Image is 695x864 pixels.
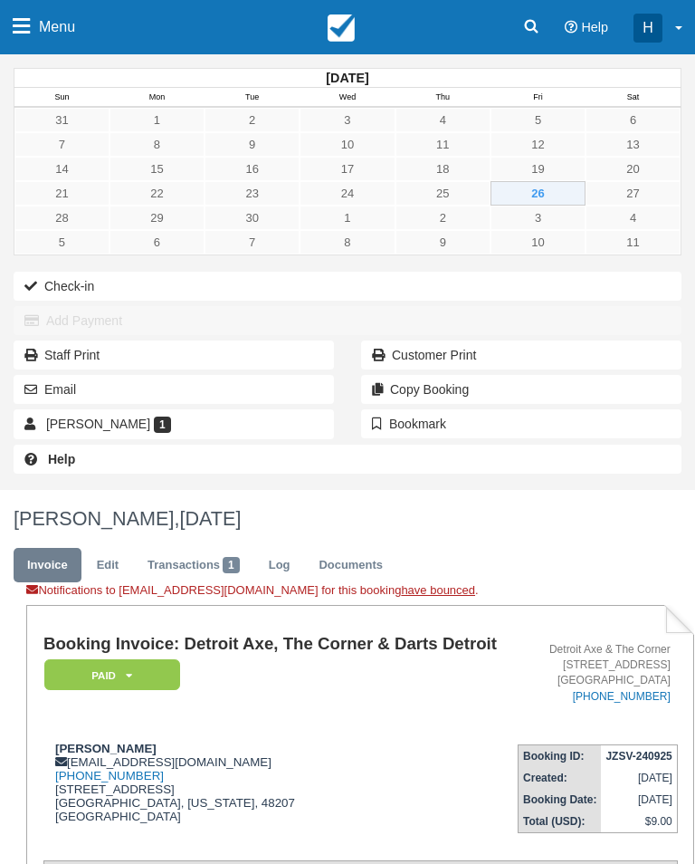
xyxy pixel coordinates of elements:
a: 2 [205,108,300,132]
th: Fri [490,88,586,108]
a: 22 [109,181,205,206]
address: Detroit Axe & The Corner [STREET_ADDRESS] [GEOGRAPHIC_DATA] [519,642,671,705]
th: Thu [395,88,490,108]
a: 5 [14,230,109,254]
a: 28 [14,206,109,230]
a: 20 [586,157,681,181]
a: 17 [300,157,395,181]
a: 10 [300,132,395,157]
th: Booking ID: [519,744,602,767]
div: H [633,14,662,43]
button: Check-in [14,272,681,301]
button: Copy Booking [361,375,681,404]
a: 7 [14,132,109,157]
a: 8 [109,132,205,157]
a: [PERSON_NAME] 1 [14,409,334,438]
a: 11 [395,132,490,157]
a: [PHONE_NUMBER] [573,690,671,703]
strong: [DATE] [326,71,368,85]
a: 19 [490,157,586,181]
th: Booking Date: [519,789,602,811]
span: 1 [223,557,240,573]
em: Paid [44,659,180,691]
a: Paid [43,658,174,692]
th: Total (USD): [519,811,602,833]
td: [DATE] [601,789,677,811]
th: Sun [14,88,109,108]
a: 23 [205,181,300,206]
button: Bookmark [361,409,681,438]
td: $9.00 [601,811,677,833]
a: 10 [490,230,586,254]
div: [EMAIL_ADDRESS][DOMAIN_NAME] [STREET_ADDRESS] [GEOGRAPHIC_DATA], [US_STATE], 48207 [GEOGRAPHIC_DATA] [43,742,512,846]
a: 1 [300,206,395,230]
a: Log [255,548,304,583]
a: Edit [83,548,132,583]
a: 3 [300,108,395,132]
a: 24 [300,181,395,206]
button: Email [14,375,334,404]
a: Help [14,445,681,474]
a: Documents [305,548,396,583]
th: Wed [300,88,395,108]
th: Created: [519,767,602,789]
a: Transactions1 [134,548,253,583]
a: 12 [490,132,586,157]
a: 9 [395,230,490,254]
a: Staff Print [14,341,334,370]
a: 6 [109,230,205,254]
th: Sat [586,88,681,108]
i: Help [565,21,577,34]
strong: JZSV-240925 [605,750,671,763]
a: 4 [395,108,490,132]
a: 21 [14,181,109,206]
a: 7 [205,230,300,254]
a: 30 [205,206,300,230]
a: 14 [14,157,109,181]
b: Help [48,452,75,466]
td: [DATE] [601,767,677,789]
span: Help [581,20,608,34]
a: 8 [300,230,395,254]
a: 18 [395,157,490,181]
a: have bounced [401,583,475,597]
a: 1 [109,108,205,132]
a: 29 [109,206,205,230]
a: 27 [586,181,681,206]
a: Invoice [14,548,81,583]
a: 4 [586,206,681,230]
a: 9 [205,132,300,157]
a: 6 [586,108,681,132]
a: 2 [395,206,490,230]
h1: Booking Invoice: Detroit Axe, The Corner & Darts Detroit [43,635,512,654]
strong: [PERSON_NAME] [55,742,157,755]
a: 11 [586,230,681,254]
a: 15 [109,157,205,181]
span: [PERSON_NAME] [46,417,150,431]
img: checkfront-main-nav-mini-logo.png [328,14,355,42]
a: 13 [586,132,681,157]
div: Notifications to [EMAIL_ADDRESS][DOMAIN_NAME] for this booking . [26,582,694,605]
th: Tue [205,88,300,108]
span: [DATE] [179,507,241,530]
a: 16 [205,157,300,181]
a: 31 [14,108,109,132]
a: 26 [490,181,586,206]
button: Add Payment [14,306,681,335]
a: Customer Print [361,341,681,370]
h1: [PERSON_NAME], [14,508,681,530]
a: 5 [490,108,586,132]
a: [PHONE_NUMBER] [55,769,164,782]
span: 1 [154,417,171,433]
a: 25 [395,181,490,206]
th: Mon [109,88,205,108]
a: 3 [490,206,586,230]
